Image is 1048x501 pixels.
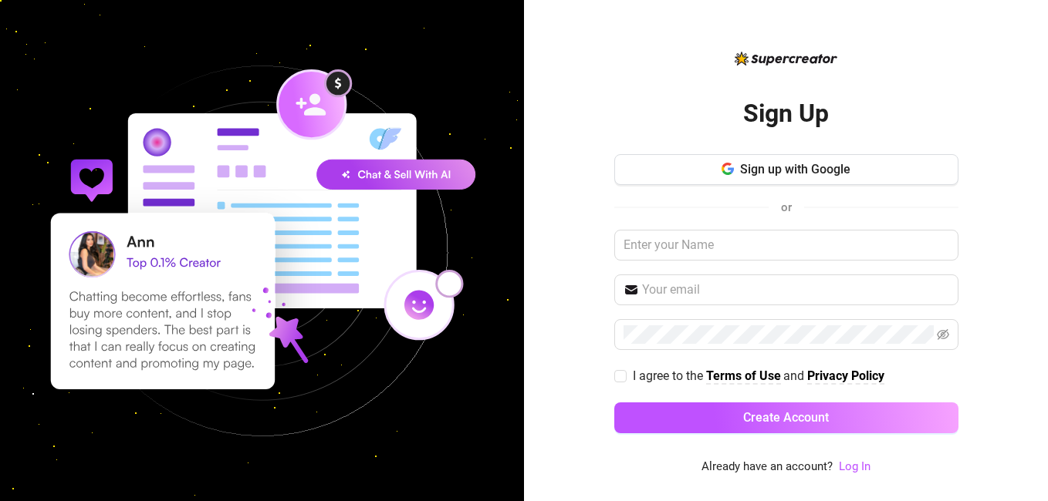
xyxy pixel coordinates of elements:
a: Terms of Use [706,368,781,385]
a: Log In [839,458,871,476]
h2: Sign Up [743,98,829,129]
input: Enter your Name [614,230,958,261]
strong: Terms of Use [706,368,781,383]
span: or [781,200,792,214]
a: Privacy Policy [807,368,884,385]
strong: Privacy Policy [807,368,884,383]
span: Sign up with Google [740,162,850,177]
span: and [783,368,807,383]
button: Create Account [614,402,958,433]
input: Your email [642,281,949,299]
img: logo-BBDzfeDw.svg [735,52,837,66]
span: Already have an account? [701,458,833,476]
button: Sign up with Google [614,154,958,185]
span: eye-invisible [937,328,949,341]
span: I agree to the [633,368,706,383]
a: Log In [839,459,871,473]
span: Create Account [743,410,829,425]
